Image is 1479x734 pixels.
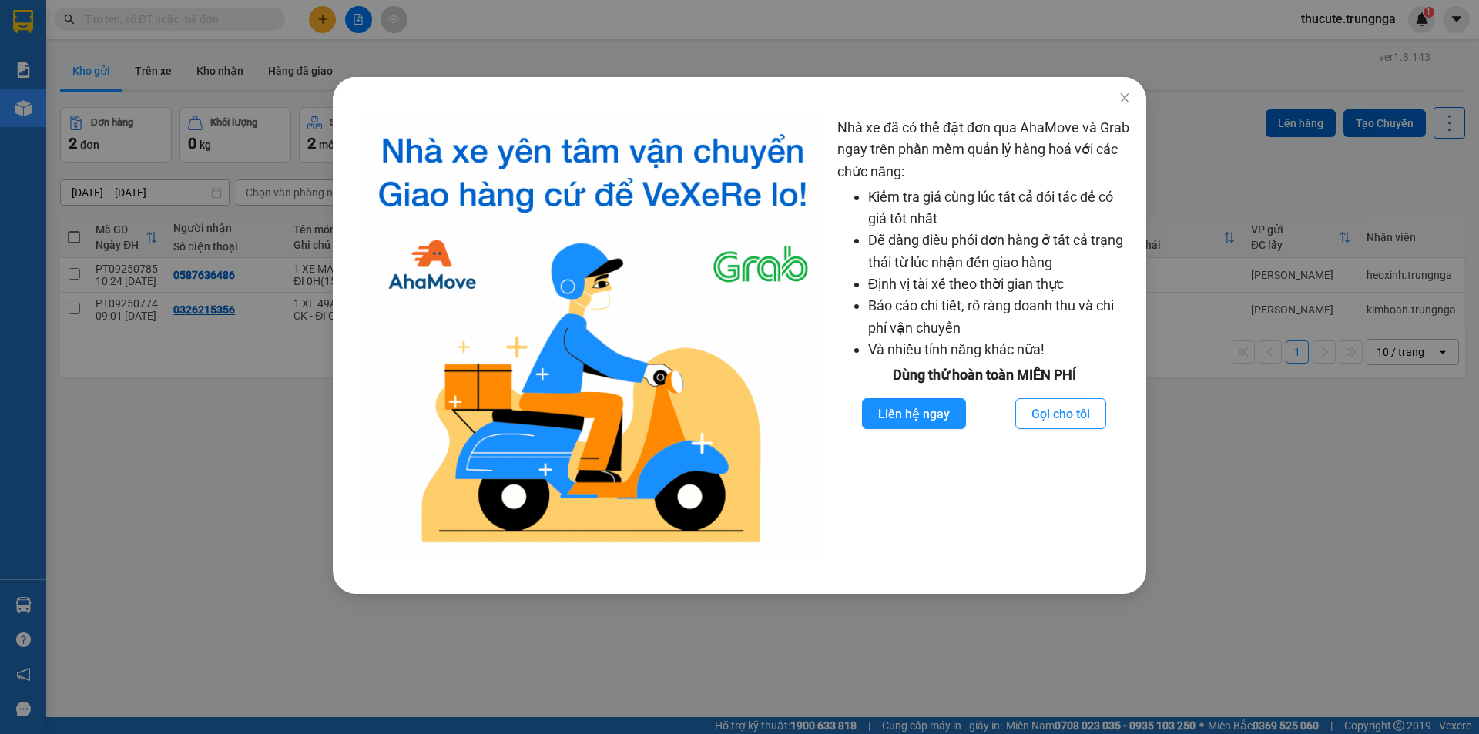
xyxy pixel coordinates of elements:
button: Liên hệ ngay [862,398,966,429]
div: Dùng thử hoàn toàn MIỄN PHÍ [837,364,1131,386]
span: Gọi cho tôi [1031,404,1090,424]
span: close [1118,92,1131,104]
li: Định vị tài xế theo thời gian thực [868,273,1131,295]
li: Báo cáo chi tiết, rõ ràng doanh thu và chi phí vận chuyển [868,295,1131,339]
button: Gọi cho tôi [1015,398,1106,429]
span: Liên hệ ngay [878,404,950,424]
li: Và nhiều tính năng khác nữa! [868,339,1131,360]
li: Kiểm tra giá cùng lúc tất cả đối tác để có giá tốt nhất [868,186,1131,230]
img: logo [361,117,825,555]
li: Dễ dàng điều phối đơn hàng ở tất cả trạng thái từ lúc nhận đến giao hàng [868,230,1131,273]
button: Close [1103,77,1146,120]
div: Nhà xe đã có thể đặt đơn qua AhaMove và Grab ngay trên phần mềm quản lý hàng hoá với các chức năng: [837,117,1131,555]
